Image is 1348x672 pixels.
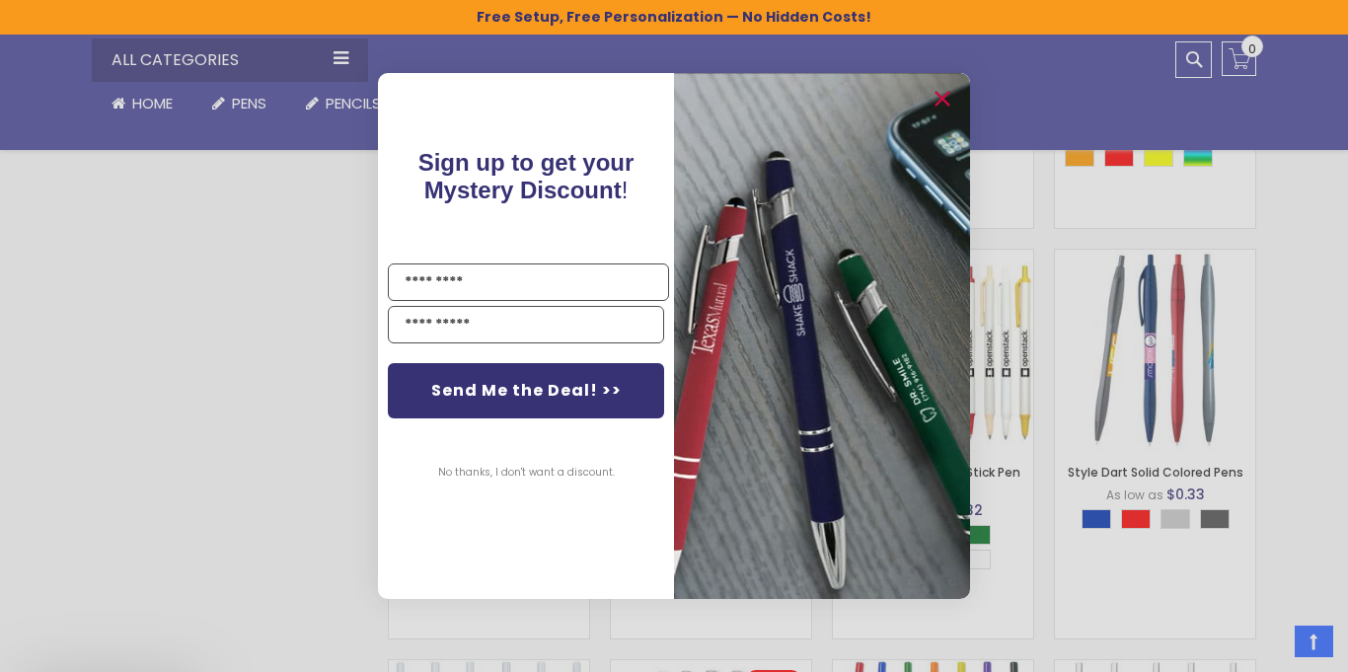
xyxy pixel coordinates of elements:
[674,73,970,599] img: pop-up-image
[388,363,664,418] button: Send Me the Deal! >>
[428,448,625,497] button: No thanks, I don't want a discount.
[418,149,635,203] span: !
[927,83,958,114] button: Close dialog
[418,149,635,203] span: Sign up to get your Mystery Discount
